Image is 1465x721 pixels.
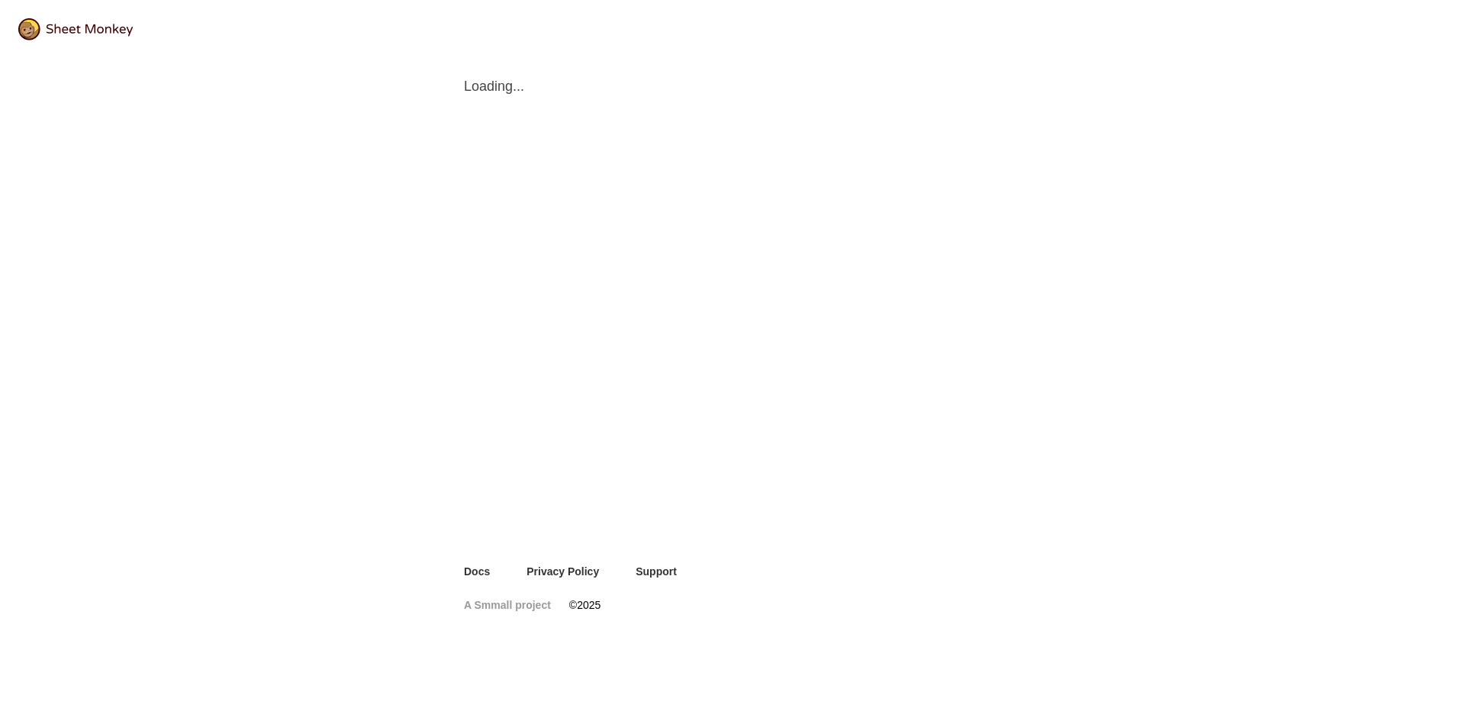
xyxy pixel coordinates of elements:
a: Support [636,564,677,579]
span: Loading... [464,77,1001,95]
span: © 2025 [569,597,600,613]
a: Privacy Policy [526,564,599,579]
a: Docs [464,564,490,579]
a: A Smmall project [464,597,551,613]
img: logo@2x.png [18,18,133,40]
